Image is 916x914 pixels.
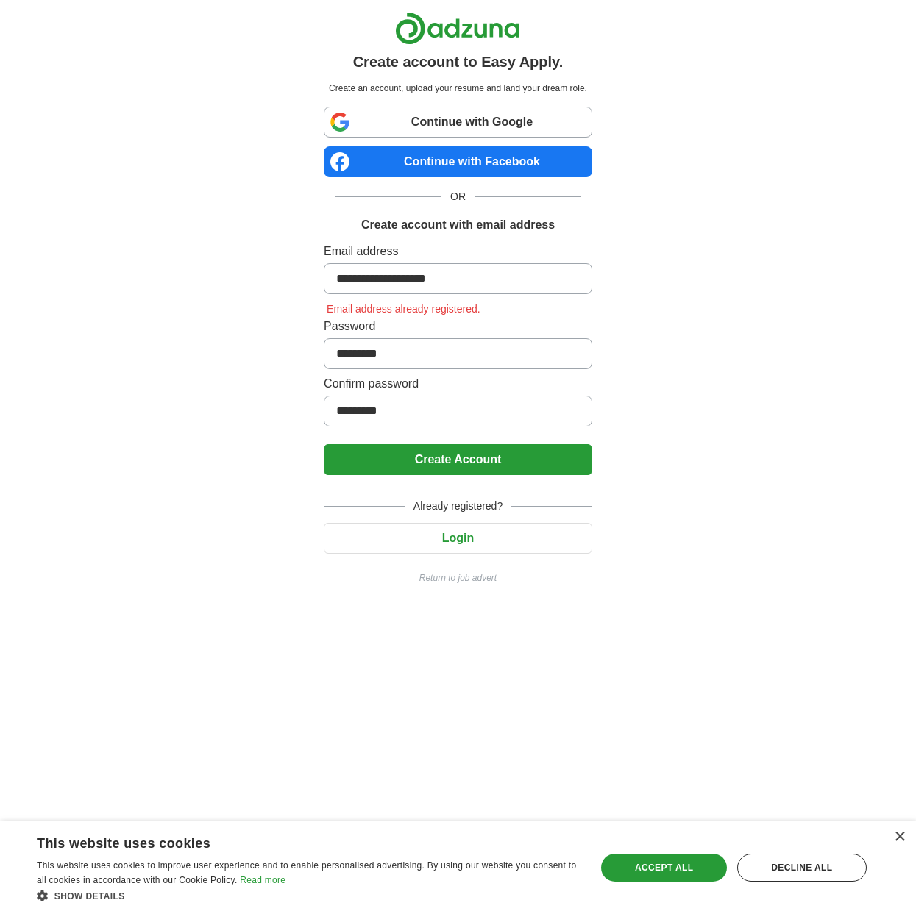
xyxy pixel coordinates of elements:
[327,82,589,95] p: Create an account, upload your resume and land your dream role.
[894,832,905,843] div: Close
[353,51,564,73] h1: Create account to Easy Apply.
[54,891,125,901] span: Show details
[37,888,580,903] div: Show details
[601,854,726,882] div: Accept all
[37,860,576,885] span: This website uses cookies to improve user experience and to enable personalised advertising. By u...
[37,830,543,852] div: This website uses cookies
[324,444,592,475] button: Create Account
[324,107,592,138] a: Continue with Google
[441,189,475,204] span: OR
[324,571,592,585] a: Return to job advert
[361,216,555,234] h1: Create account with email address
[324,523,592,554] button: Login
[324,318,592,335] label: Password
[240,875,285,885] a: Read more, opens a new window
[324,303,483,315] span: Email address already registered.
[405,499,511,514] span: Already registered?
[324,532,592,544] a: Login
[324,243,592,260] label: Email address
[737,854,867,882] div: Decline all
[324,146,592,177] a: Continue with Facebook
[324,375,592,393] label: Confirm password
[395,12,520,45] img: Adzuna logo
